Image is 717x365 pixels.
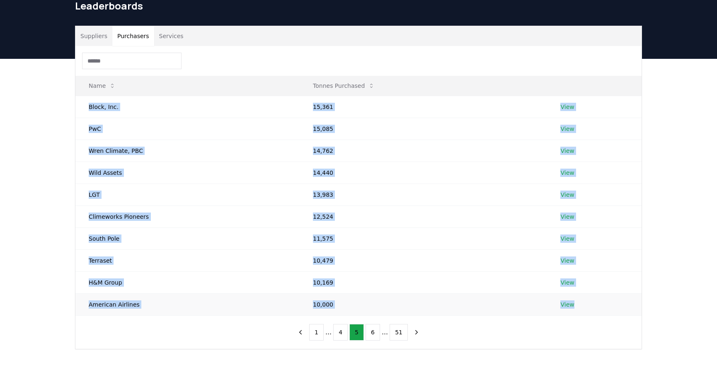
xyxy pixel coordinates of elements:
a: View [560,191,574,199]
td: H&M Group [75,271,300,293]
td: PwC [75,118,300,140]
a: View [560,125,574,133]
button: Suppliers [75,26,112,46]
button: Name [82,77,122,94]
td: Terraset [75,249,300,271]
td: 15,085 [300,118,547,140]
td: 10,000 [300,293,547,315]
a: View [560,147,574,155]
button: 4 [333,324,348,341]
td: 11,575 [300,227,547,249]
td: Climeworks Pioneers [75,205,300,227]
td: 10,169 [300,271,547,293]
td: 13,983 [300,184,547,205]
button: Services [154,26,189,46]
button: Tonnes Purchased [306,77,381,94]
button: 6 [366,324,380,341]
button: Purchasers [112,26,154,46]
td: Wild Assets [75,162,300,184]
td: 14,440 [300,162,547,184]
td: American Airlines [75,293,300,315]
td: 14,762 [300,140,547,162]
td: Wren Climate, PBC [75,140,300,162]
a: View [560,278,574,287]
a: View [560,169,574,177]
li: ... [382,327,388,337]
button: 5 [349,324,364,341]
a: View [560,103,574,111]
td: Block, Inc. [75,96,300,118]
a: View [560,234,574,243]
td: South Pole [75,227,300,249]
li: ... [325,327,332,337]
button: 1 [309,324,324,341]
button: next page [409,324,424,341]
td: LGT [75,184,300,205]
td: 10,479 [300,249,547,271]
a: View [560,256,574,265]
a: View [560,300,574,309]
button: 51 [390,324,408,341]
a: View [560,213,574,221]
td: 15,361 [300,96,547,118]
td: 12,524 [300,205,547,227]
button: previous page [293,324,308,341]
